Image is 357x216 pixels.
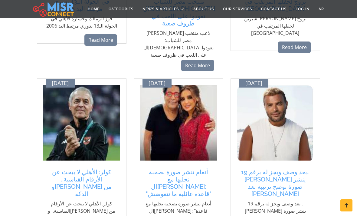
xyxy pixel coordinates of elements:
[46,15,117,29] p: فوز الزمالك وخسارة الأهلي في الجولة الـ13 بدوري مرتبط اليد 2006
[143,168,214,198] a: أنغام تنشر صورة بصحبة نجليها مع ال[PERSON_NAME]: "قاعدة عائلية ما تتعوضش"
[33,2,74,17] img: main.misr_connect
[142,6,179,12] span: News & Articles
[240,168,311,198] a: بعد وصف ويجز له برقم 19.. [PERSON_NAME] ينشر صورة توضح ترتيبه بعد [PERSON_NAME]
[240,15,311,37] p: شيرين [PERSON_NAME] تروج لحفلها المرتقب في [GEOGRAPHIC_DATA]
[291,3,314,15] a: Log in
[257,3,291,15] a: Contact Us
[143,29,214,58] p: [PERSON_NAME] لاعب منتخب مصر للشباب: ال[DEMOGRAPHIC_DATA] تعودوا على اللعب في ظروف صعبة
[218,3,257,15] a: Our Services
[83,3,104,15] a: Home
[104,3,138,15] a: Categories
[46,168,117,198] a: كولر: الأهلي لا يبحث عن الأرقام القياسية.. و[PERSON_NAME] من الدكة
[314,3,329,15] a: AR
[278,42,311,53] a: Read More
[149,80,165,87] span: [DATE]
[138,3,189,15] a: News & Articles
[84,34,117,46] a: Read More
[52,80,69,87] span: [DATE]
[189,3,218,15] a: About Us
[245,80,262,87] span: [DATE]
[181,60,214,71] a: Read More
